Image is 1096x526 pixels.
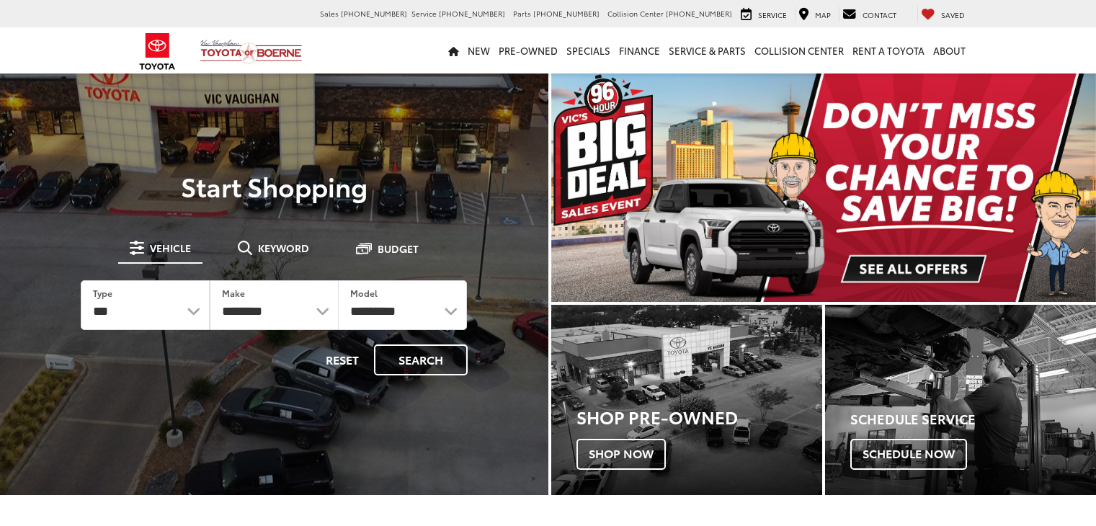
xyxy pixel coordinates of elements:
a: Shop Pre-Owned Shop Now [551,305,822,494]
label: Type [93,287,112,299]
span: [PHONE_NUMBER] [439,8,505,19]
img: Toyota [130,28,184,75]
a: Map [795,6,834,22]
button: Search [374,344,468,375]
h3: Shop Pre-Owned [576,407,822,426]
span: Shop Now [576,439,666,469]
span: [PHONE_NUMBER] [533,8,600,19]
div: Toyota [825,305,1096,494]
a: My Saved Vehicles [917,6,968,22]
a: Pre-Owned [494,27,562,73]
span: Keyword [258,243,309,253]
span: Parts [513,8,531,19]
span: Budget [378,244,419,254]
span: Sales [320,8,339,19]
label: Make [222,287,245,299]
p: Start Shopping [61,171,488,200]
a: Rent a Toyota [848,27,929,73]
span: [PHONE_NUMBER] [666,8,732,19]
a: New [463,27,494,73]
span: Service [411,8,437,19]
span: Map [815,9,831,20]
div: Toyota [551,305,822,494]
span: Saved [941,9,965,20]
a: Schedule Service Schedule Now [825,305,1096,494]
span: Service [758,9,787,20]
a: About [929,27,970,73]
button: Reset [313,344,371,375]
label: Model [350,287,378,299]
a: Specials [562,27,615,73]
a: Contact [839,6,900,22]
a: Finance [615,27,664,73]
span: Contact [863,9,896,20]
a: Home [444,27,463,73]
a: Service [737,6,790,22]
img: Vic Vaughan Toyota of Boerne [200,39,303,64]
a: Service & Parts: Opens in a new tab [664,27,750,73]
a: Collision Center [750,27,848,73]
span: Collision Center [607,8,664,19]
h4: Schedule Service [850,412,1096,427]
span: [PHONE_NUMBER] [341,8,407,19]
span: Vehicle [150,243,191,253]
span: Schedule Now [850,439,967,469]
